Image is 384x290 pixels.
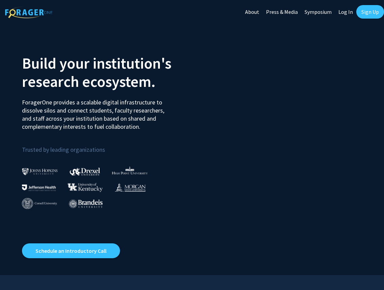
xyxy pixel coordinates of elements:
[22,54,187,91] h2: Build your institution's research ecosystem.
[112,166,148,174] img: High Point University
[5,6,52,18] img: ForagerOne Logo
[22,185,56,191] img: Thomas Jefferson University
[22,136,187,155] p: Trusted by leading organizations
[69,199,103,208] img: Brandeis University
[356,5,384,19] a: Sign Up
[22,168,58,175] img: Johns Hopkins University
[115,183,146,192] img: Morgan State University
[68,183,103,192] img: University of Kentucky
[22,198,57,209] img: Cornell University
[70,168,100,175] img: Drexel University
[22,93,167,131] p: ForagerOne provides a scalable digital infrastructure to dissolve silos and connect students, fac...
[22,243,120,258] a: Opens in a new tab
